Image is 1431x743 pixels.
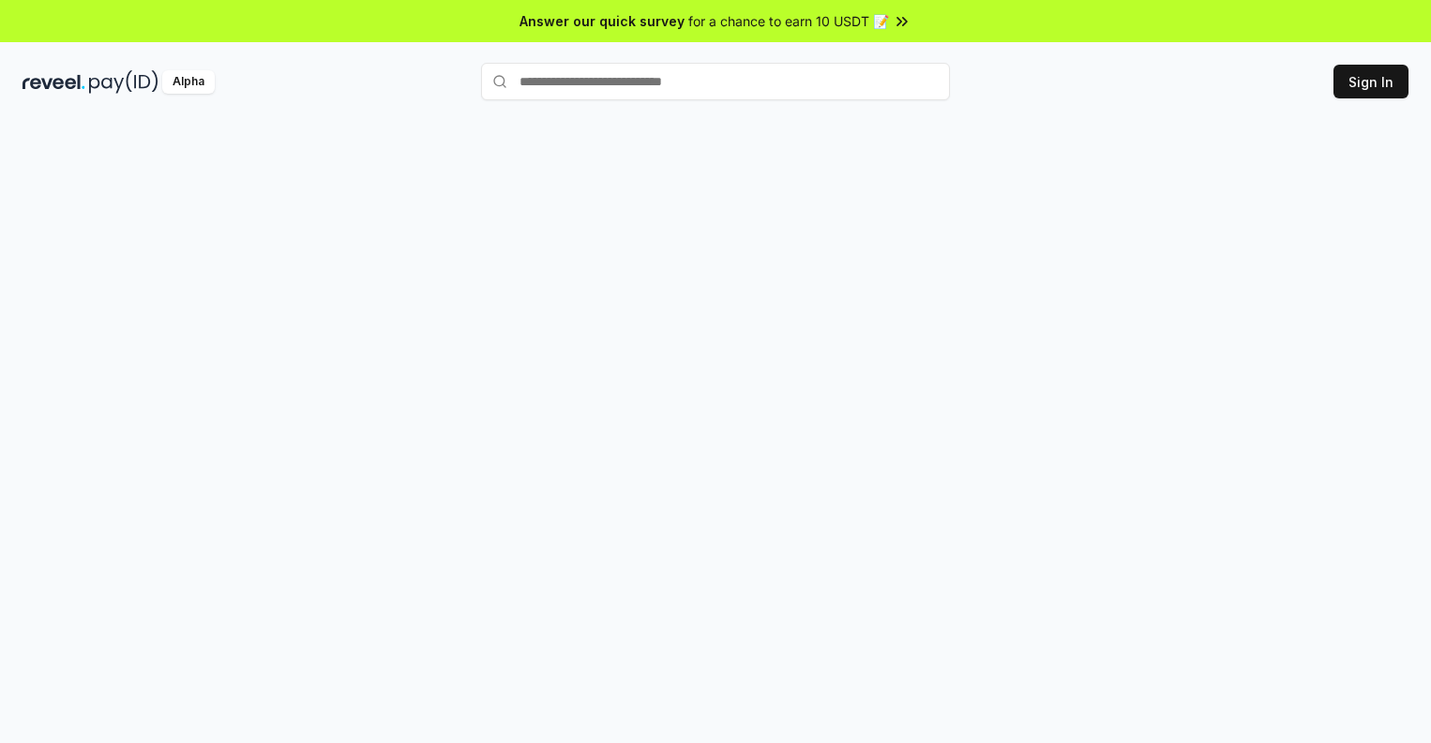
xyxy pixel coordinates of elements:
[162,70,215,94] div: Alpha
[1333,65,1408,98] button: Sign In
[23,70,85,94] img: reveel_dark
[688,11,889,31] span: for a chance to earn 10 USDT 📝
[520,11,685,31] span: Answer our quick survey
[89,70,158,94] img: pay_id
